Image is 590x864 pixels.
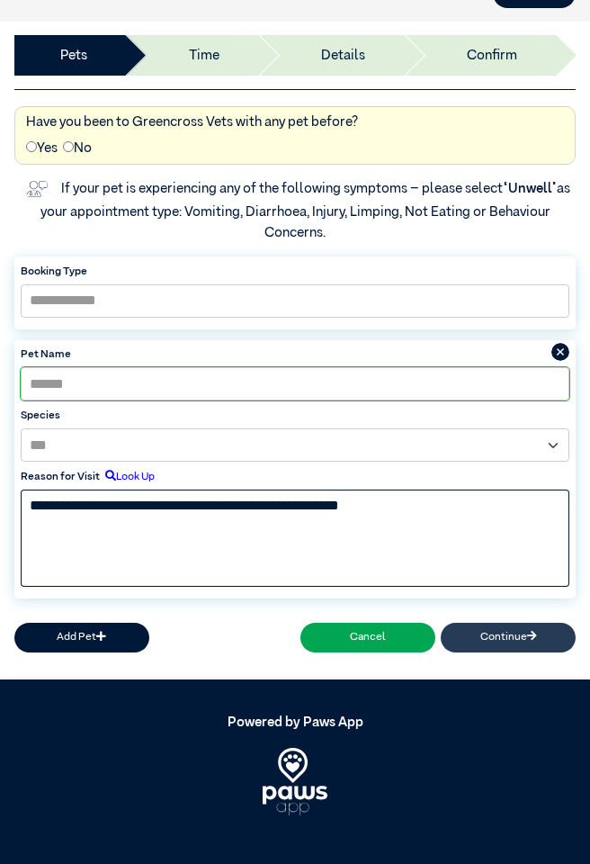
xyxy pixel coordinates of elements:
[14,715,577,731] h5: Powered by Paws App
[503,182,557,195] span: “Unwell”
[21,408,569,424] label: Species
[21,175,53,202] img: vet
[300,623,435,652] button: Cancel
[26,141,37,152] input: Yes
[21,469,100,485] label: Reason for Visit
[63,141,74,152] input: No
[100,469,155,485] label: Look Up
[26,112,358,133] label: Have you been to Greencross Vets with any pet before?
[21,264,569,280] label: Booking Type
[263,748,327,815] img: PawsApp
[14,623,149,652] button: Add Pet
[63,139,92,159] label: No
[21,346,569,363] label: Pet Name
[441,623,576,652] button: Continue
[26,139,58,159] label: Yes
[40,182,573,239] label: If your pet is experiencing any of the following symptoms – please select as your appointment typ...
[60,46,87,67] a: Pets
